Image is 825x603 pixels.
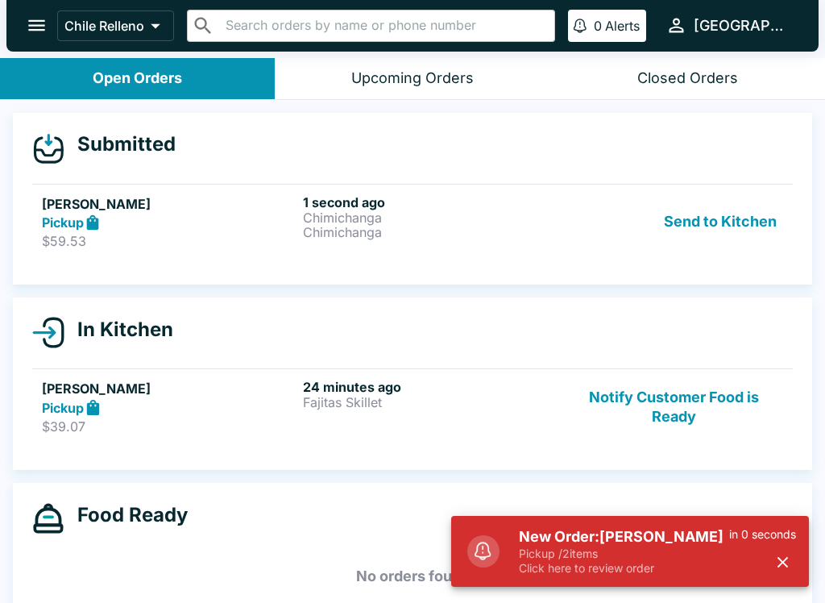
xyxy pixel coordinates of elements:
[303,395,558,410] p: Fajitas Skillet
[303,194,558,210] h6: 1 second ago
[32,368,793,444] a: [PERSON_NAME]Pickup$39.0724 minutes agoFajitas SkilletNotify Customer Food is Ready
[64,318,173,342] h4: In Kitchen
[16,5,57,46] button: open drawer
[42,214,84,231] strong: Pickup
[64,18,144,34] p: Chile Relleno
[64,503,188,527] h4: Food Ready
[42,418,296,435] p: $39.07
[519,561,729,576] p: Click here to review order
[303,379,558,395] h6: 24 minutes ago
[42,379,296,398] h5: [PERSON_NAME]
[351,69,474,88] div: Upcoming Orders
[303,210,558,225] p: Chimichanga
[659,8,799,43] button: [GEOGRAPHIC_DATA]
[221,15,548,37] input: Search orders by name or phone number
[64,132,176,156] h4: Submitted
[594,18,602,34] p: 0
[42,233,296,249] p: $59.53
[57,10,174,41] button: Chile Relleno
[42,194,296,214] h5: [PERSON_NAME]
[565,379,783,435] button: Notify Customer Food is Ready
[694,16,793,35] div: [GEOGRAPHIC_DATA]
[93,69,182,88] div: Open Orders
[42,400,84,416] strong: Pickup
[303,225,558,239] p: Chimichanga
[657,194,783,250] button: Send to Kitchen
[519,527,729,547] h5: New Order: [PERSON_NAME]
[519,547,729,561] p: Pickup / 2 items
[32,184,793,260] a: [PERSON_NAME]Pickup$59.531 second agoChimichangaChimichangaSend to Kitchen
[729,527,796,542] p: in 0 seconds
[637,69,738,88] div: Closed Orders
[605,18,640,34] p: Alerts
